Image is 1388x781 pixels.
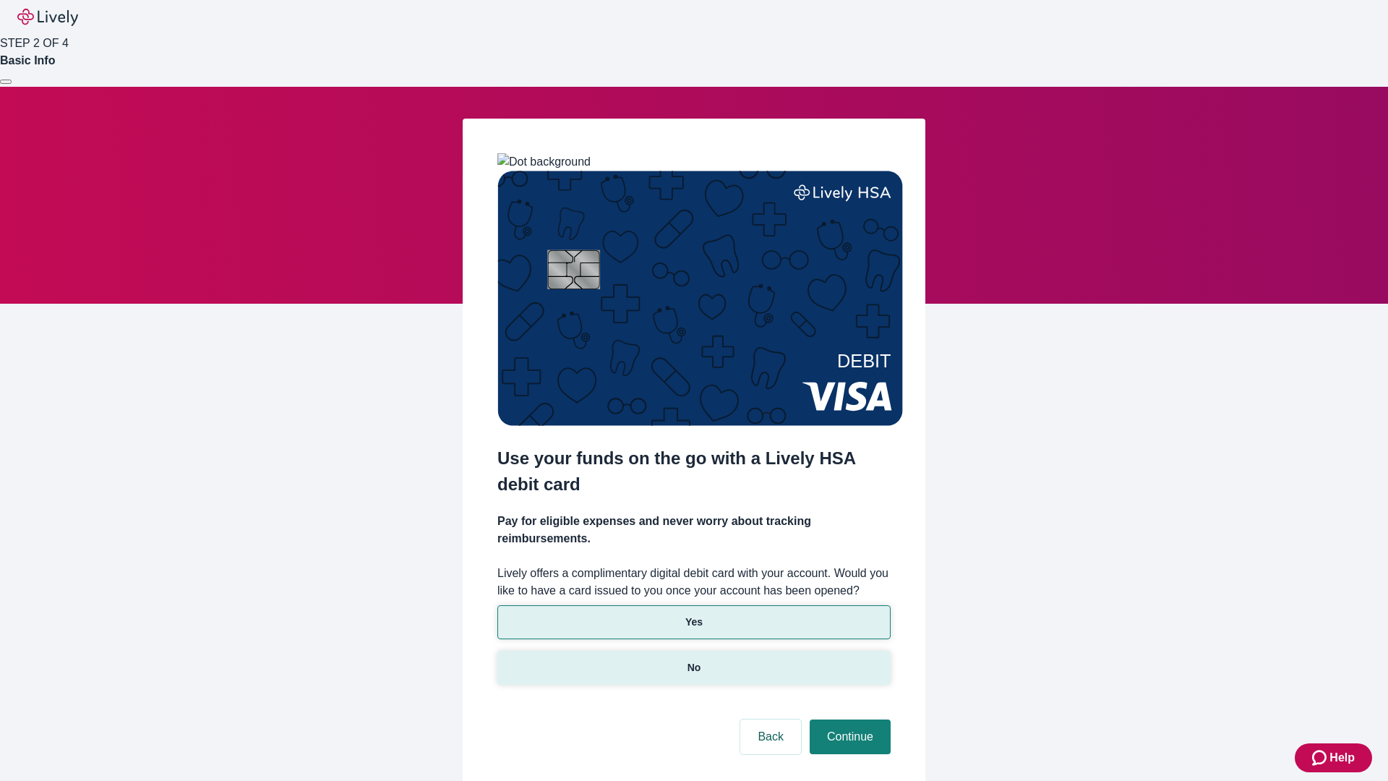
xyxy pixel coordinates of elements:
[17,9,78,26] img: Lively
[1312,749,1329,767] svg: Zendesk support icon
[497,513,891,547] h4: Pay for eligible expenses and never worry about tracking reimbursements.
[497,651,891,685] button: No
[810,720,891,754] button: Continue
[497,565,891,599] label: Lively offers a complimentary digital debit card with your account. Would you like to have a card...
[497,605,891,639] button: Yes
[497,153,591,171] img: Dot background
[685,615,703,630] p: Yes
[1329,749,1355,767] span: Help
[497,171,903,426] img: Debit card
[497,445,891,498] h2: Use your funds on the go with a Lively HSA debit card
[687,660,701,675] p: No
[1295,743,1372,772] button: Zendesk support iconHelp
[740,720,801,754] button: Back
